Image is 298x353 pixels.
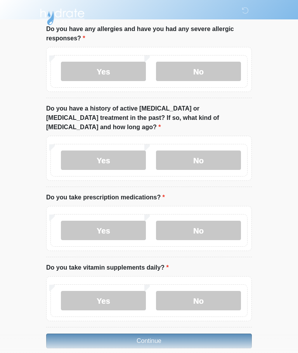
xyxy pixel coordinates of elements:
label: No [156,221,241,240]
label: No [156,62,241,81]
button: Continue [46,334,252,348]
label: Do you have a history of active [MEDICAL_DATA] or [MEDICAL_DATA] treatment in the past? If so, wh... [46,104,252,132]
label: Do you take vitamin supplements daily? [46,263,169,272]
img: Hydrate IV Bar - Arcadia Logo [38,6,86,26]
label: No [156,291,241,310]
label: No [156,151,241,170]
label: Yes [61,291,146,310]
label: Yes [61,62,146,81]
label: Yes [61,151,146,170]
label: Do you have any allergies and have you had any severe allergic responses? [46,24,252,43]
label: Yes [61,221,146,240]
label: Do you take prescription medications? [46,193,165,202]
